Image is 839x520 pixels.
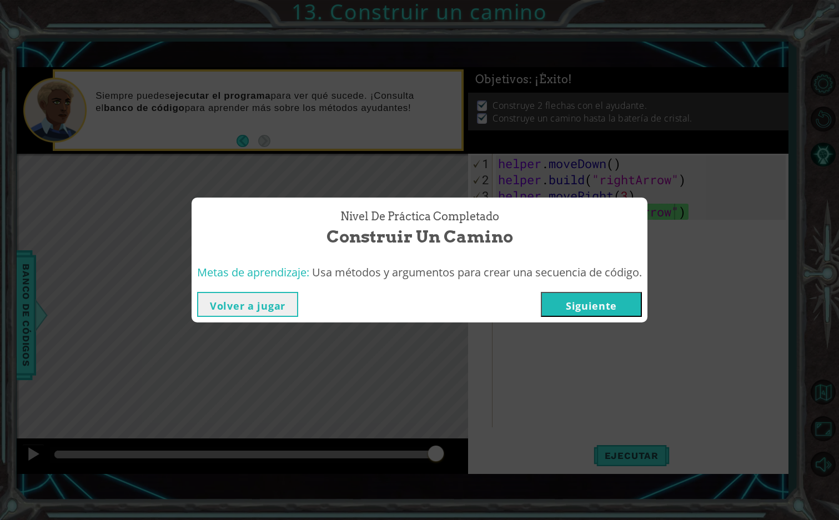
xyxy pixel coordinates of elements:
[326,225,513,249] span: Construir un camino
[197,292,298,317] button: Volver a jugar
[541,292,642,317] button: Siguiente
[312,265,642,280] span: Usa métodos y argumentos para crear una secuencia de código.
[340,209,499,225] span: Nivel de práctica Completado
[197,265,309,280] span: Metas de aprendizaje:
